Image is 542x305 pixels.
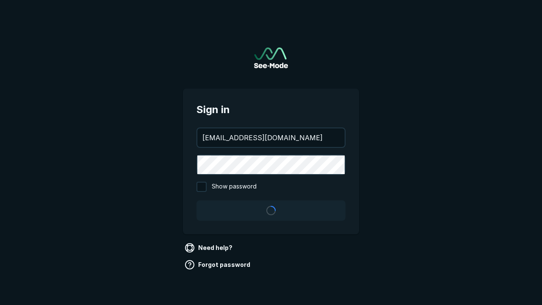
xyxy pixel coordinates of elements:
a: Forgot password [183,258,254,272]
span: Show password [212,182,257,192]
a: Need help? [183,241,236,255]
a: Go to sign in [254,47,288,68]
input: your@email.com [197,128,345,147]
span: Sign in [196,102,346,117]
img: See-Mode Logo [254,47,288,68]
